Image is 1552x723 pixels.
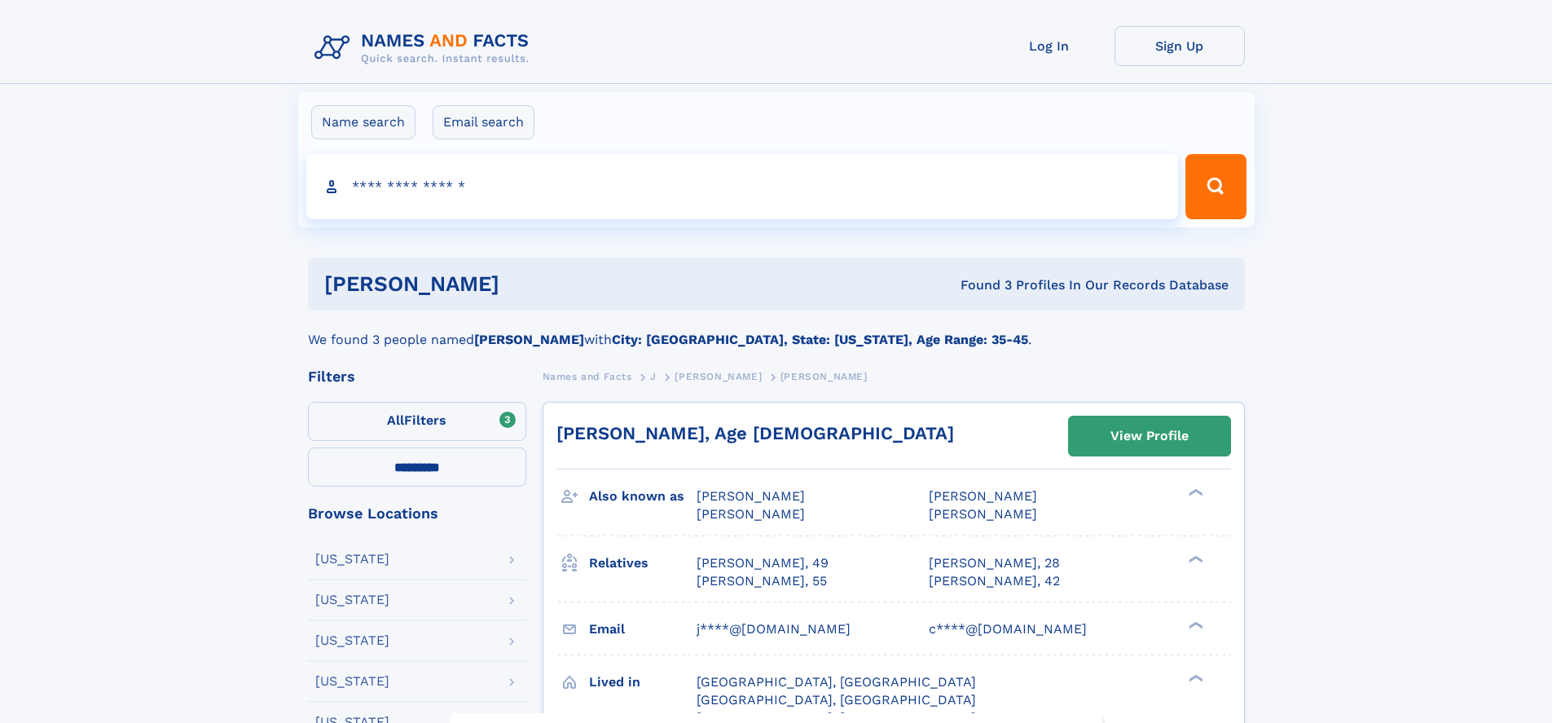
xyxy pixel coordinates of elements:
[311,105,415,139] label: Name search
[324,274,730,294] h1: [PERSON_NAME]
[650,366,657,386] a: J
[929,488,1037,504] span: [PERSON_NAME]
[315,634,389,647] div: [US_STATE]
[589,668,697,696] h3: Lived in
[308,506,526,521] div: Browse Locations
[315,593,389,606] div: [US_STATE]
[675,366,762,386] a: [PERSON_NAME]
[315,553,389,566] div: [US_STATE]
[543,366,632,386] a: Names and Facts
[1185,619,1204,630] div: ❯
[697,572,827,590] a: [PERSON_NAME], 55
[697,506,805,522] span: [PERSON_NAME]
[306,154,1179,219] input: search input
[1185,154,1246,219] button: Search Button
[1185,553,1204,564] div: ❯
[612,332,1028,347] b: City: [GEOGRAPHIC_DATA], State: [US_STATE], Age Range: 35-45
[589,615,697,643] h3: Email
[1185,672,1204,683] div: ❯
[675,371,762,382] span: [PERSON_NAME]
[308,369,526,384] div: Filters
[589,483,697,510] h3: Also known as
[315,675,389,688] div: [US_STATE]
[308,26,543,70] img: Logo Names and Facts
[308,402,526,441] label: Filters
[929,554,1060,572] a: [PERSON_NAME], 28
[1110,417,1189,455] div: View Profile
[929,572,1060,590] a: [PERSON_NAME], 42
[697,692,976,708] span: [GEOGRAPHIC_DATA], [GEOGRAPHIC_DATA]
[474,332,584,347] b: [PERSON_NAME]
[387,412,404,428] span: All
[929,506,1037,522] span: [PERSON_NAME]
[1115,26,1245,66] a: Sign Up
[1069,417,1230,456] a: View Profile
[308,311,1245,350] div: We found 3 people named with .
[589,549,697,577] h3: Relatives
[730,276,1229,294] div: Found 3 Profiles In Our Records Database
[433,105,534,139] label: Email search
[780,371,868,382] span: [PERSON_NAME]
[556,423,954,443] a: [PERSON_NAME], Age [DEMOGRAPHIC_DATA]
[697,674,976,690] span: [GEOGRAPHIC_DATA], [GEOGRAPHIC_DATA]
[650,371,657,382] span: J
[984,26,1115,66] a: Log In
[697,488,805,504] span: [PERSON_NAME]
[697,554,829,572] a: [PERSON_NAME], 49
[1185,487,1204,498] div: ❯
